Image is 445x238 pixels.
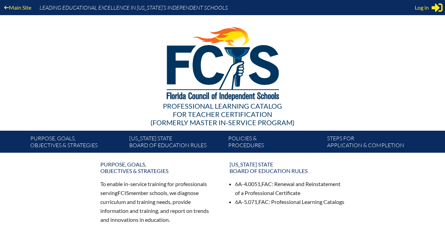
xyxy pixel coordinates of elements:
[27,133,126,153] a: Purpose, goals,objectives & strategies
[235,197,345,206] li: 6A-5.071, : Professional Learning Catalogs
[118,190,129,196] span: FCIS
[258,198,269,205] span: FAC
[432,2,443,13] svg: Sign in or register
[225,133,324,153] a: Policies &Procedures
[126,133,225,153] a: [US_STATE] StateBoard of Education rules
[262,181,272,187] span: FAC
[1,3,34,12] a: Main Site
[415,3,429,12] span: Log in
[173,110,272,118] span: for Teacher Certification
[225,158,349,177] a: [US_STATE] StateBoard of Education rules
[235,180,345,197] li: 6A-4.0051, : Renewal and Reinstatement of a Professional Certificate
[25,102,421,127] div: Professional Learning Catalog (formerly Master In-service Program)
[96,158,220,177] a: Purpose, goals,objectives & strategies
[324,133,423,153] a: Steps forapplication & completion
[152,15,293,109] img: FCISlogo221.eps
[100,180,216,224] p: To enable in-service training for professionals serving member schools, we diagnose curriculum an...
